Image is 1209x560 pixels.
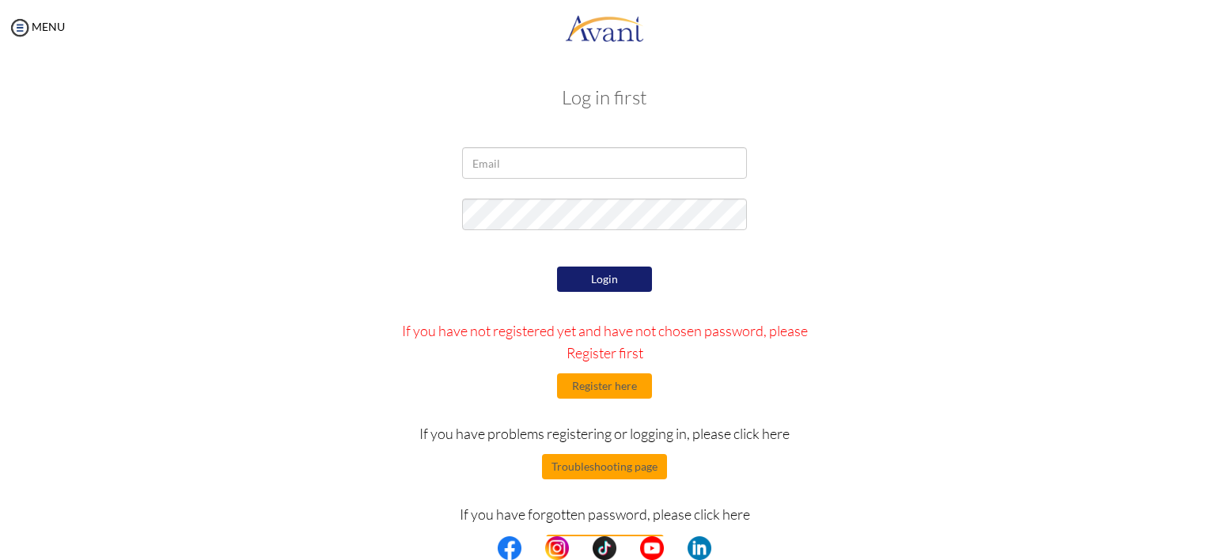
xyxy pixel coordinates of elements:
a: MENU [8,20,65,33]
p: If you have problems registering or logging in, please click here [385,422,824,445]
img: fb.png [498,536,521,560]
img: blank.png [569,536,593,560]
img: icon-menu.png [8,16,32,40]
button: Troubleshooting page [542,454,667,479]
img: tt.png [593,536,616,560]
img: in.png [545,536,569,560]
img: blank.png [521,536,545,560]
button: Register here [557,373,652,399]
p: If you have not registered yet and have not chosen password, please Register first [385,320,824,364]
p: If you have forgotten password, please click here [385,503,824,525]
img: li.png [688,536,711,560]
h3: Log in first [153,87,1056,108]
img: yt.png [640,536,664,560]
img: blank.png [616,536,640,560]
img: logo.png [565,4,644,51]
button: Forgotten password [546,535,664,560]
input: Email [462,147,747,179]
button: Login [557,267,652,292]
img: blank.png [664,536,688,560]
